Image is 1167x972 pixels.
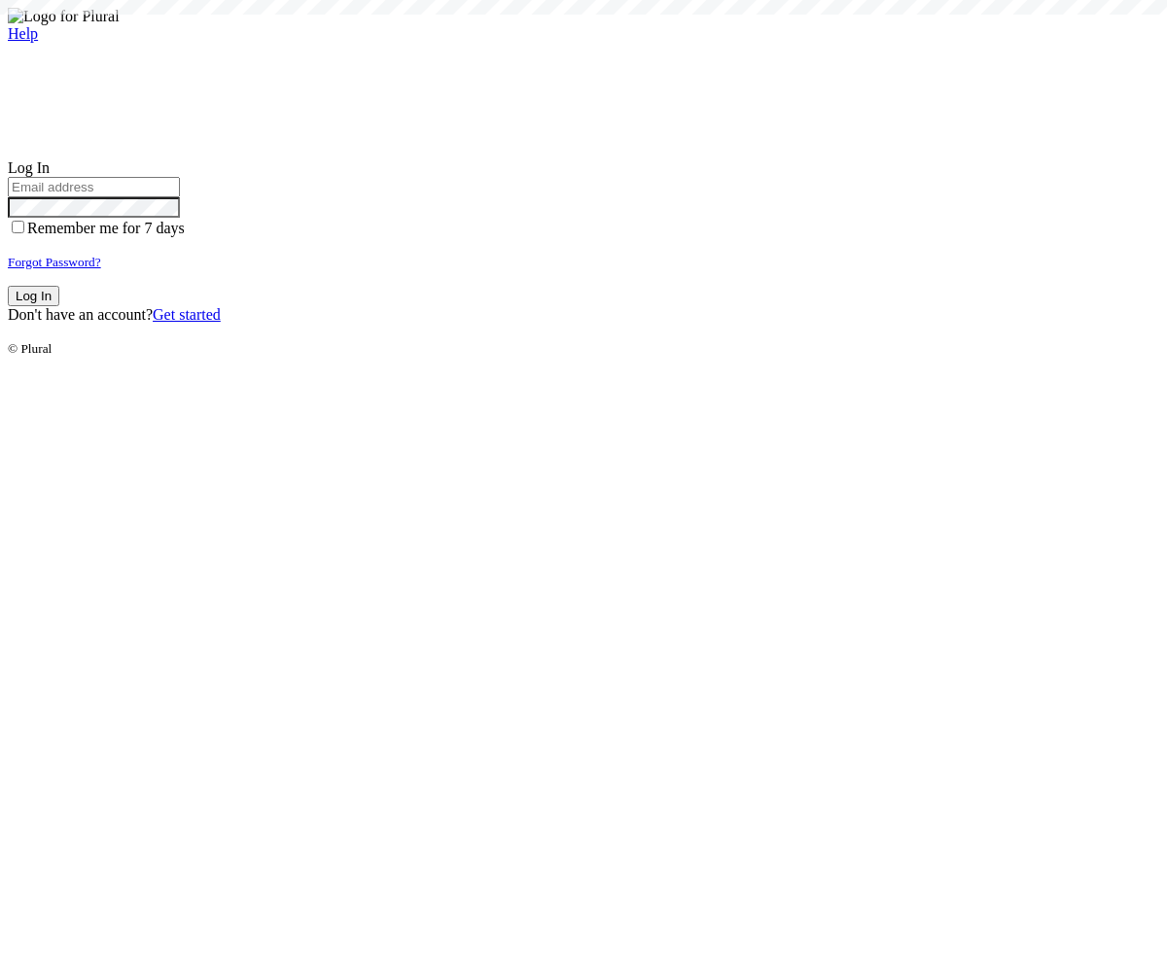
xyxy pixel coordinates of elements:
a: Forgot Password? [8,253,101,269]
small: Forgot Password? [8,255,101,269]
input: Remember me for 7 days [12,221,24,233]
a: Help [8,25,38,42]
small: © Plural [8,341,52,356]
img: Logo for Plural [8,8,120,25]
div: Log In [8,159,1159,177]
div: Don't have an account? [8,306,1159,324]
a: Get started [153,306,221,323]
span: Remember me for 7 days [27,220,185,236]
button: Log In [8,286,59,306]
input: Email address [8,177,180,197]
